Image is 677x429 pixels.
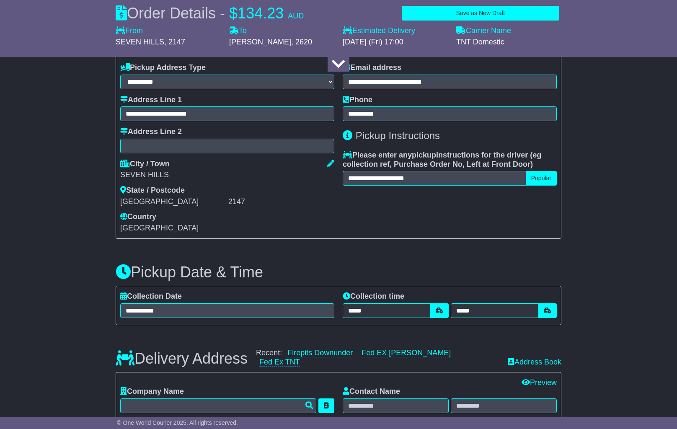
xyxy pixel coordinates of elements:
div: Recent: [256,349,499,367]
button: Save as New Draft [402,6,559,21]
span: , 2147 [164,38,185,46]
label: City / Town [120,160,170,169]
label: Collection time [343,292,404,301]
div: Order Details - [116,4,304,22]
span: 134.23 [238,5,284,22]
a: Firepits Downunder [287,349,353,357]
label: Country [120,212,156,222]
label: Collection Date [120,292,182,301]
div: [GEOGRAPHIC_DATA] [120,197,226,207]
span: , 2620 [291,38,312,46]
span: [PERSON_NAME] [229,38,291,46]
span: AUD [288,12,304,20]
span: SEVEN HILLS [116,38,164,46]
button: Popular [526,171,557,186]
span: [GEOGRAPHIC_DATA] [120,224,199,232]
label: Carrier Name [456,26,511,36]
span: © One World Courier 2025. All rights reserved. [117,419,238,426]
a: Fed EX [PERSON_NAME] [362,349,451,357]
label: To [229,26,247,36]
a: Address Book [508,358,561,366]
label: State / Postcode [120,186,185,195]
a: Preview [522,378,557,387]
label: Phone [343,96,372,105]
label: Address Line 2 [120,127,182,137]
label: Pickup Address Type [120,63,206,72]
div: [DATE] (Fri) 17:00 [343,38,448,47]
label: Contact Name [343,387,400,396]
div: SEVEN HILLS [120,171,334,180]
label: Address Line 1 [120,96,182,105]
label: From [116,26,143,36]
span: pickup [412,151,436,159]
label: Company Name [120,387,184,396]
h3: Pickup Date & Time [116,264,561,281]
label: Estimated Delivery [343,26,448,36]
h3: Delivery Address [116,350,248,367]
a: Fed Ex TNT [259,358,300,367]
div: 2147 [228,197,334,207]
label: Please enter any instructions for the driver ( ) [343,151,557,169]
div: TNT Domestic [456,38,561,47]
span: $ [229,5,238,22]
span: eg collection ref, Purchase Order No, Left at Front Door [343,151,541,168]
span: Pickup Instructions [356,130,440,141]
